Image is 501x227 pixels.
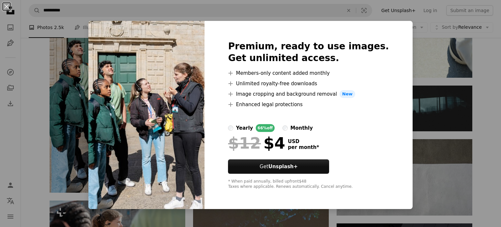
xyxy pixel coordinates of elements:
[228,41,389,64] h2: Premium, ready to use images. Get unlimited access.
[288,144,319,150] span: per month *
[228,125,233,131] input: yearly66%off
[228,135,285,152] div: $4
[228,80,389,88] li: Unlimited royalty-free downloads
[228,69,389,77] li: Members-only content added monthly
[228,90,389,98] li: Image cropping and background removal
[228,179,389,189] div: * When paid annually, billed upfront $48 Taxes where applicable. Renews automatically. Cancel any...
[228,159,329,174] button: GetUnsplash+
[282,125,288,131] input: monthly
[256,124,275,132] div: 66% off
[268,164,298,170] strong: Unsplash+
[228,135,261,152] span: $12
[236,124,253,132] div: yearly
[88,21,205,209] img: premium_photo-1716937388477-7aea40385274
[288,138,319,144] span: USD
[290,124,313,132] div: monthly
[228,101,389,108] li: Enhanced legal protections
[340,90,355,98] span: New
